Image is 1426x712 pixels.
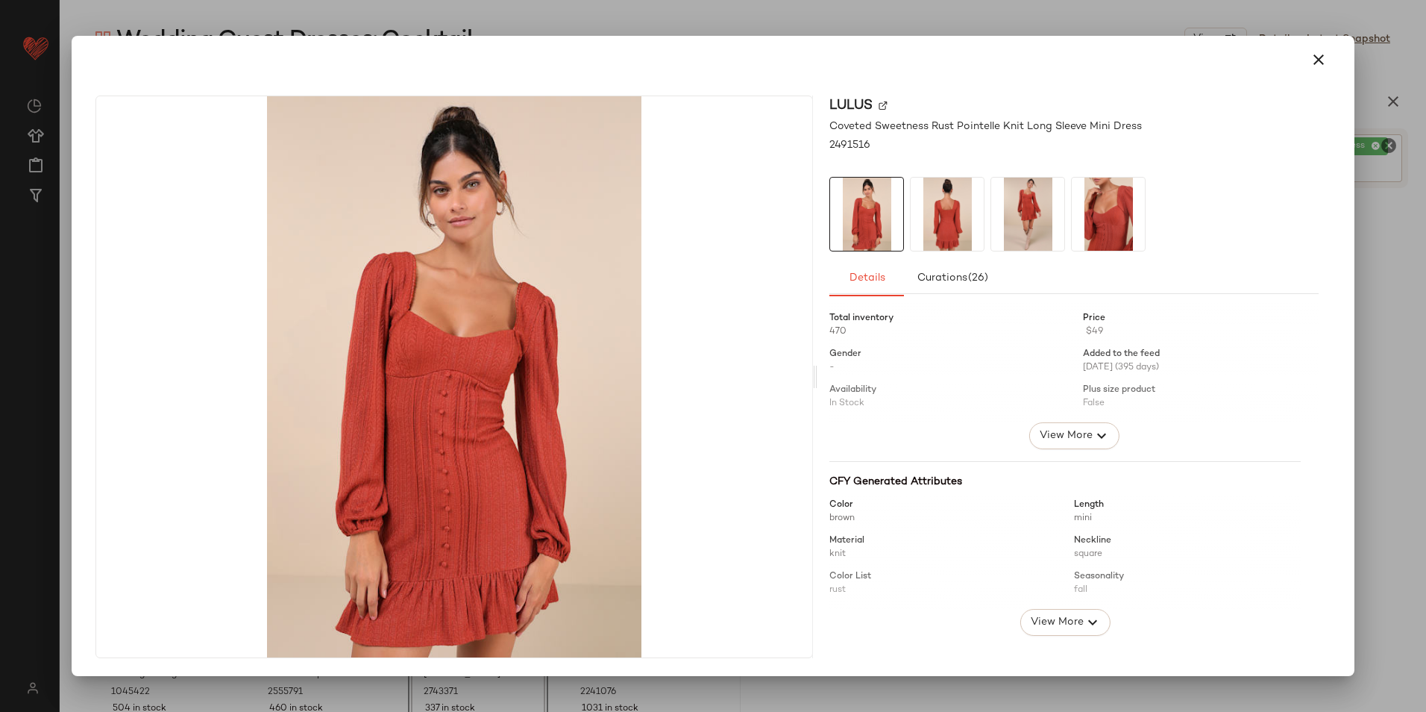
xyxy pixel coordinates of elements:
button: View More [1029,422,1119,449]
span: Lulus [829,96,873,116]
div: CFY Generated Attributes [829,474,1301,490]
span: Coveted Sweetness Rust Pointelle Knit Long Sleeve Mini Dress [829,119,1142,134]
img: 12018101_2491516.jpg [96,96,813,658]
span: (26) [967,272,988,284]
span: View More [1029,613,1083,631]
span: 2491516 [829,137,870,153]
img: 12018101_2491516.jpg [830,178,903,251]
img: 12018141_2491516.jpg [991,178,1064,251]
img: 12018161_2491516.jpg [1072,178,1145,251]
span: Curations [917,272,989,284]
img: 12018121_2491516.jpg [911,178,984,251]
img: svg%3e [879,102,888,110]
span: View More [1038,427,1092,445]
button: View More [1020,609,1110,636]
span: Details [849,272,885,284]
